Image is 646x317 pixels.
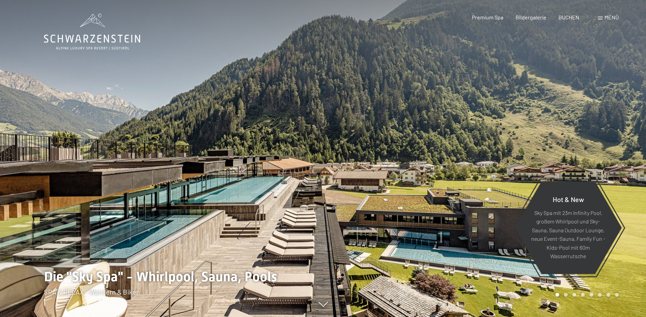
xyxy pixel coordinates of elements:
div: Carousel Pagination [553,293,619,297]
div: Carousel Page 5 [589,293,593,297]
a: Hot & New Sky Spa mit 23m Infinity Pool, großem Whirlpool und Sky-Sauna, Sauna Outdoor Lounge, ne... [514,181,622,274]
a: BUCHEN [558,14,579,20]
div: Carousel Page 3 [572,293,576,297]
p: Sky Spa mit 23m Infinity Pool, großem Whirlpool und Sky-Sauna, Sauna Outdoor Lounge, neue Event-S... [531,208,605,261]
div: Carousel Page 8 [615,293,619,297]
a: Premium Spa [472,14,503,20]
span: Menü [604,14,619,20]
div: Carousel Page 1 (Current Slide) [555,293,559,297]
a: Bildergalerie [516,14,547,20]
div: Carousel Page 2 [564,293,568,297]
span: Hot & New [553,195,584,203]
div: Carousel Page 6 [598,293,602,297]
div: Carousel Page 7 [606,293,610,297]
div: Carousel Page 4 [581,293,585,297]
